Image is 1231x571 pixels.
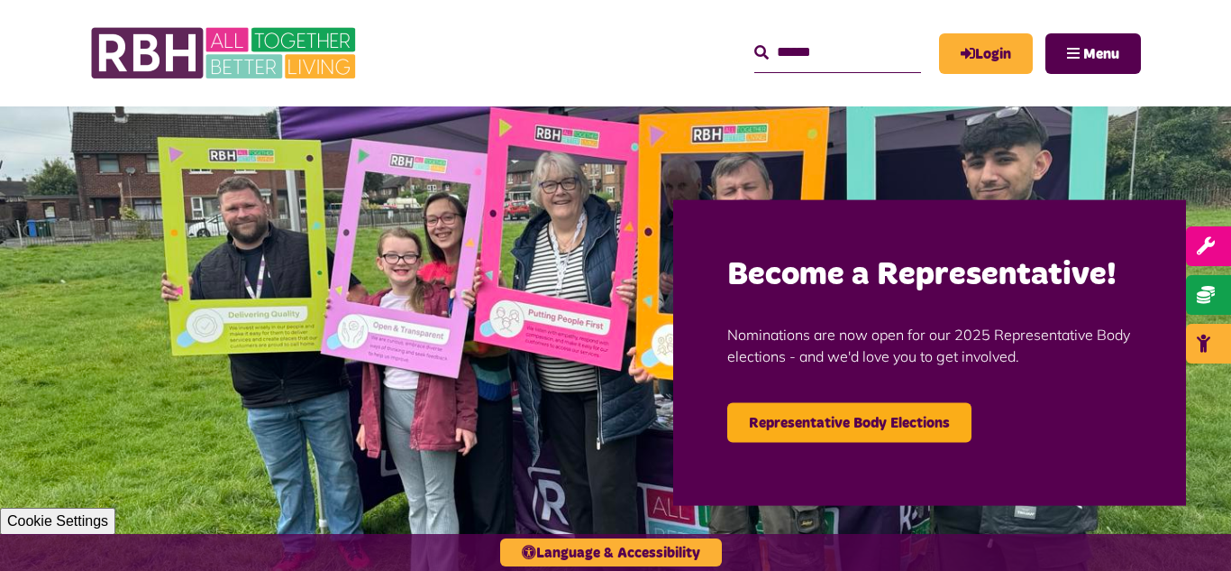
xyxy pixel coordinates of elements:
[939,33,1033,74] a: MyRBH
[90,18,360,88] img: RBH
[727,402,971,442] a: Representative Body Elections
[1045,33,1141,74] button: Navigation
[727,253,1132,296] h2: Become a Representative!
[500,539,722,566] button: Language & Accessibility
[727,296,1132,393] p: Nominations are now open for our 2025 Representative Body elections - and we'd love you to get in...
[1083,47,1119,61] span: Menu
